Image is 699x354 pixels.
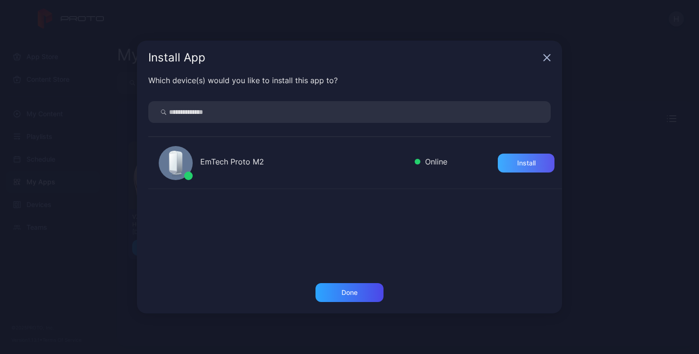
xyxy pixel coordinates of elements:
[200,156,407,170] div: EmTech Proto M2
[415,156,447,170] div: Online
[315,283,384,302] button: Done
[517,159,536,167] div: Install
[341,289,358,296] div: Done
[148,75,551,86] div: Which device(s) would you like to install this app to?
[148,52,539,63] div: Install App
[498,154,554,173] button: Install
